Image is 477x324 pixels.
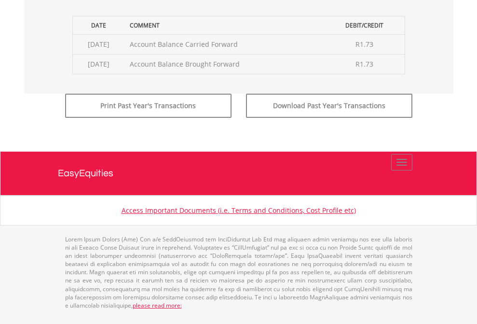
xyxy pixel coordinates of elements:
a: Access Important Documents (i.e. Terms and Conditions, Cost Profile etc) [122,206,356,215]
td: [DATE] [72,54,125,74]
td: Account Balance Carried Forward [125,34,325,54]
th: Date [72,16,125,34]
span: R1.73 [355,40,373,49]
button: Download Past Year's Transactions [246,94,412,118]
button: Print Past Year's Transactions [65,94,232,118]
a: please read more: [133,301,182,310]
a: EasyEquities [58,152,420,195]
span: R1.73 [355,59,373,69]
th: Comment [125,16,325,34]
p: Lorem Ipsum Dolors (Ame) Con a/e SeddOeiusmod tem InciDiduntut Lab Etd mag aliquaen admin veniamq... [65,235,412,310]
td: [DATE] [72,34,125,54]
td: Account Balance Brought Forward [125,54,325,74]
th: Debit/Credit [325,16,405,34]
